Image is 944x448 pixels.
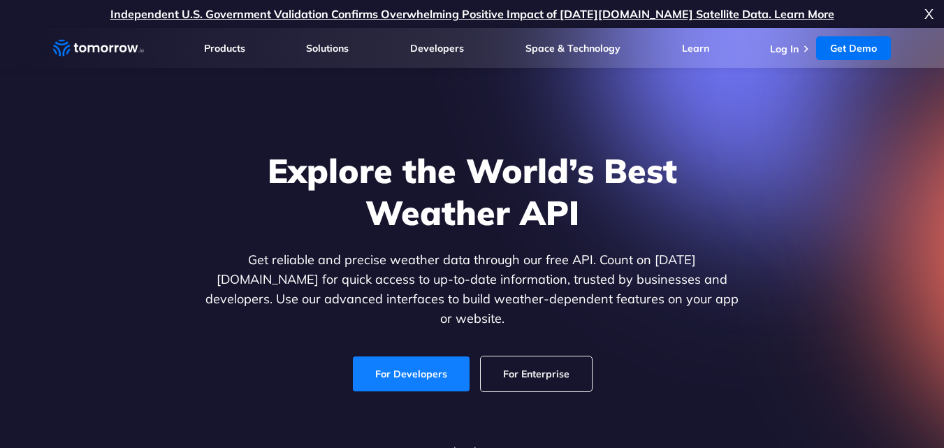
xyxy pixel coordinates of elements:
a: Log In [770,43,799,55]
a: Independent U.S. Government Validation Confirms Overwhelming Positive Impact of [DATE][DOMAIN_NAM... [110,7,834,21]
a: Developers [410,42,464,55]
p: Get reliable and precise weather data through our free API. Count on [DATE][DOMAIN_NAME] for quic... [203,250,742,328]
h1: Explore the World’s Best Weather API [203,150,742,233]
a: Space & Technology [525,42,620,55]
a: For Enterprise [481,356,592,391]
a: Get Demo [816,36,891,60]
a: For Developers [353,356,470,391]
a: Products [204,42,245,55]
a: Solutions [306,42,349,55]
a: Learn [682,42,709,55]
a: Home link [53,38,144,59]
